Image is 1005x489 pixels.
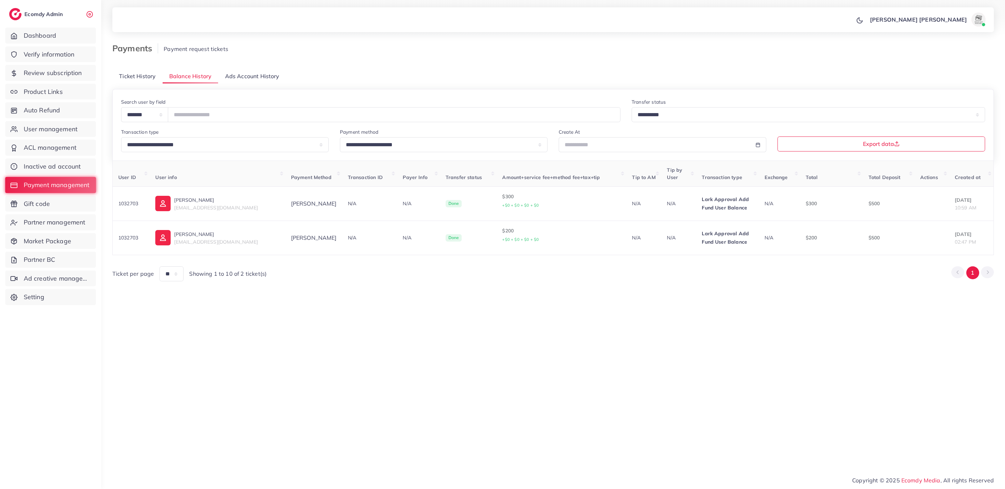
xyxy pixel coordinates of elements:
span: Actions [920,174,938,180]
p: N/A [403,199,434,208]
span: Ads Account History [225,72,280,80]
span: Product Links [24,87,63,96]
a: Ecomdy Media [901,477,940,484]
a: Dashboard [5,28,96,44]
p: $500 [869,234,909,242]
img: logo [9,8,22,20]
a: Gift code [5,196,96,212]
span: [EMAIL_ADDRESS][DOMAIN_NAME] [174,239,258,245]
h3: Payments [112,43,158,53]
span: Exchange [765,174,788,180]
h2: Ecomdy Admin [24,11,65,17]
img: ic-user-info.36bf1079.svg [155,196,171,211]
p: 1032703 [118,199,144,208]
span: N/A [348,200,356,207]
p: Lark Approval Add Fund User Balance [702,195,753,212]
span: Amount+service fee+method fee+tax+tip [502,174,600,180]
span: Verify information [24,50,75,59]
span: , All rights Reserved [940,476,994,484]
span: ACL management [24,143,76,152]
p: $200 [806,234,857,242]
span: Ad creative management [24,274,91,283]
span: Copyright © 2025 [852,476,994,484]
span: Ticket History [119,72,156,80]
button: Export data [777,136,985,151]
span: Payment management [24,180,90,190]
span: Partner management [24,218,85,227]
span: Payer Info [403,174,427,180]
span: Ticket per page [112,270,154,278]
p: N/A [667,199,691,208]
a: Auto Refund [5,102,96,118]
small: +$0 + $0 + $0 + $0 [502,203,539,208]
p: N/A [403,234,434,242]
label: Transfer status [632,98,666,105]
p: N/A [632,234,656,242]
span: Transaction ID [348,174,383,180]
a: logoEcomdy Admin [9,8,65,20]
div: [PERSON_NAME] [291,200,337,208]
span: Balance History [169,72,211,80]
p: $300 [502,192,621,209]
ul: Pagination [951,266,994,279]
a: [PERSON_NAME] [PERSON_NAME]avatar [866,13,988,27]
label: Payment method [340,128,378,135]
span: Transaction type [702,174,742,180]
a: Payment management [5,177,96,193]
a: Ad creative management [5,271,96,287]
span: 02:47 PM [955,239,976,245]
span: Total Deposit [869,174,901,180]
a: ACL management [5,140,96,156]
p: [DATE] [955,196,988,204]
p: $200 [502,227,621,244]
span: Total [806,174,818,180]
p: N/A [667,234,691,242]
a: Verify information [5,46,96,62]
span: 10:59 AM [955,205,976,211]
span: Market Package [24,237,71,246]
small: +$0 + $0 + $0 + $0 [502,237,539,242]
span: Showing 1 to 10 of 2 ticket(s) [189,270,267,278]
label: Search user by field [121,98,165,105]
span: Partner BC [24,255,55,264]
span: Export data [863,141,900,147]
img: ic-user-info.36bf1079.svg [155,230,171,245]
span: Dashboard [24,31,56,40]
div: [PERSON_NAME] [291,234,337,242]
img: avatar [971,13,985,27]
span: N/A [765,235,773,241]
span: [EMAIL_ADDRESS][DOMAIN_NAME] [174,205,258,211]
a: Inactive ad account [5,158,96,175]
span: Payment Method [291,174,332,180]
a: User management [5,121,96,137]
span: Gift code [24,199,50,208]
span: Done [446,234,462,242]
span: Transfer status [446,174,482,180]
p: N/A [632,199,656,208]
a: Partner management [5,214,96,230]
a: Setting [5,289,96,305]
button: Go to page 1 [966,266,979,279]
a: Review subscription [5,65,96,81]
span: Created at [955,174,981,180]
span: Setting [24,292,44,302]
span: User ID [118,174,136,180]
a: Partner BC [5,252,96,268]
p: $300 [806,199,857,208]
p: 1032703 [118,234,144,242]
span: Tip by User [667,167,682,180]
p: Lark Approval Add Fund User Balance [702,229,753,246]
p: [PERSON_NAME] [PERSON_NAME] [870,15,967,24]
span: N/A [348,235,356,241]
span: Review subscription [24,68,82,77]
p: $500 [869,199,909,208]
span: User management [24,125,77,134]
span: Tip to AM [632,174,655,180]
p: [PERSON_NAME] [174,230,258,238]
a: Market Package [5,233,96,249]
span: N/A [765,200,773,207]
label: Transaction type [121,128,159,135]
p: [PERSON_NAME] [174,196,258,204]
span: Inactive ad account [24,162,81,171]
label: Create At [559,128,580,135]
